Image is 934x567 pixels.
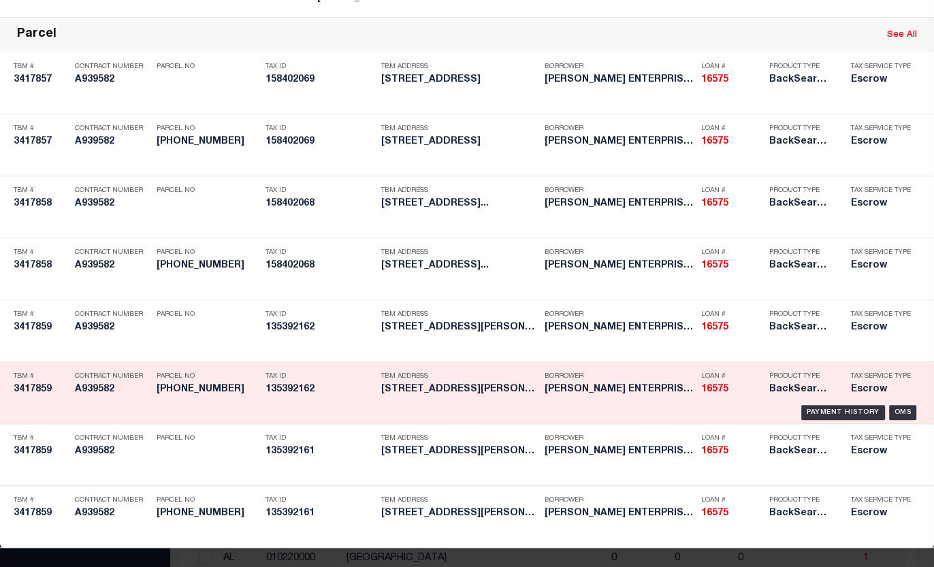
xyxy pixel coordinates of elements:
p: TBM Address [381,63,538,71]
h5: BackSearch,Escrow [769,322,831,334]
p: TBM Address [381,248,538,257]
h5: STARK ENTERPRISE USA LLC [545,136,694,148]
h5: 158402068 [265,198,374,210]
p: Borrower [545,63,694,71]
p: Product Type [769,63,831,71]
h5: 16575 [701,74,762,86]
p: Tax Service Type [851,434,912,442]
p: Borrower [545,372,694,380]
p: Product Type [769,496,831,504]
strong: 16575 [701,508,728,518]
h5: STARK ENTERPRISE USA LLC [545,322,694,334]
p: Borrower [545,248,694,257]
p: Parcel No [157,434,259,442]
h5: Escrow [851,198,912,210]
p: Tax ID [265,125,374,133]
div: Parcel [17,27,57,43]
h5: 135-392-162 [157,384,259,395]
h5: BackSearch,Escrow [769,446,831,457]
h5: 158-402-068 [157,260,259,272]
a: See All [887,31,917,39]
h5: A939582 [75,136,150,148]
p: Tax Service Type [851,372,912,380]
p: TBM # [14,434,68,442]
h5: 821 Capitol Avenue Hartford, CT... [381,198,538,210]
h5: 3417859 [14,384,68,395]
p: Tax Service Type [851,248,912,257]
h5: 80 Orange Street Hartford, CT 06106 [381,74,538,86]
p: Contract Number [75,248,150,257]
strong: 16575 [701,261,728,270]
h5: 3417857 [14,136,68,148]
h5: 86-90 Chadwick Avenue Hartford,... [381,322,538,334]
p: Contract Number [75,125,150,133]
p: Tax ID [265,63,374,71]
div: OMS [889,405,917,420]
p: Parcel No [157,125,259,133]
p: Tax ID [265,310,374,319]
h5: 158402068 [265,260,374,272]
p: Loan # [701,63,762,71]
p: Borrower [545,434,694,442]
h5: Escrow [851,74,912,86]
p: Parcel No [157,248,259,257]
strong: 16575 [701,75,728,84]
p: Parcel No [157,310,259,319]
h5: 16575 [701,384,762,395]
p: TBM # [14,248,68,257]
p: TBM # [14,63,68,71]
strong: 16575 [701,447,728,456]
p: Parcel No [157,63,259,71]
h5: 86-90 Chadwick Avenue Hartford,... [381,446,538,457]
h5: Escrow [851,260,912,272]
p: Parcel No [157,496,259,504]
p: TBM # [14,187,68,195]
h5: Escrow [851,508,912,519]
p: Borrower [545,125,694,133]
h5: BackSearch,Escrow [769,74,831,86]
p: TBM Address [381,125,538,133]
p: Product Type [769,248,831,257]
h5: BackSearch,Escrow [769,198,831,210]
h5: A939582 [75,384,150,395]
h5: 158402069 [265,74,374,86]
p: Parcel No [157,372,259,380]
p: Product Type [769,125,831,133]
h5: 86-90 Chadwick Avenue Hartford,... [381,508,538,519]
p: Loan # [701,372,762,380]
h5: 158402069 [265,136,374,148]
strong: 16575 [701,323,728,332]
p: Contract Number [75,496,150,504]
h5: 135392162 [265,322,374,334]
h5: 3417857 [14,74,68,86]
p: Contract Number [75,187,150,195]
h5: 135392162 [265,384,374,395]
h5: 3417858 [14,260,68,272]
h5: 16575 [701,508,762,519]
h5: 821 Capitol Avenue Hartford, CT... [381,260,538,272]
h5: STARK ENTERPRISE USA LLC [545,260,694,272]
p: Product Type [769,372,831,380]
h5: 86-90 Chadwick Avenue Hartford,... [381,384,538,395]
h5: A939582 [75,446,150,457]
p: Tax Service Type [851,63,912,71]
p: Tax ID [265,372,374,380]
p: Contract Number [75,310,150,319]
p: TBM Address [381,187,538,195]
strong: 16575 [701,137,728,146]
h5: Escrow [851,384,912,395]
h5: BackSearch,Escrow [769,508,831,519]
h5: 3417859 [14,508,68,519]
h5: 135392161 [265,508,374,519]
p: Contract Number [75,372,150,380]
p: TBM # [14,125,68,133]
p: Tax Service Type [851,496,912,504]
p: Parcel No [157,187,259,195]
p: Product Type [769,434,831,442]
h5: BackSearch,Escrow [769,260,831,272]
p: Contract Number [75,434,150,442]
h5: BackSearch,Escrow [769,384,831,395]
p: Tax ID [265,434,374,442]
h5: 16575 [701,322,762,334]
p: Tax Service Type [851,187,912,195]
